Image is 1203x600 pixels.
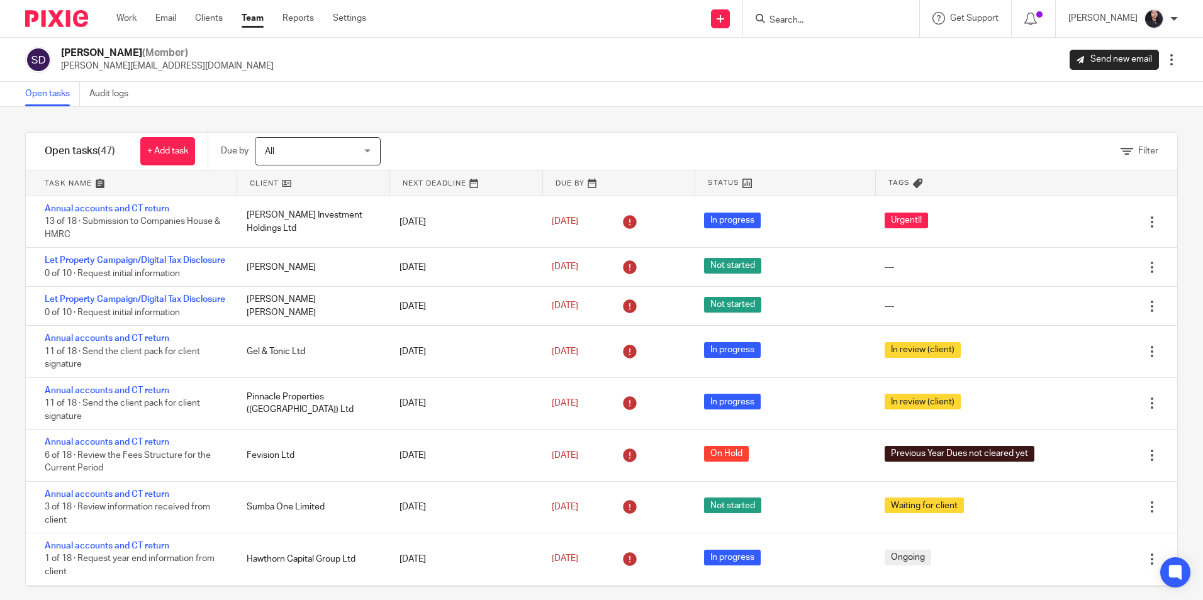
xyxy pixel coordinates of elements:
[142,48,188,58] span: (Member)
[888,177,910,188] span: Tags
[387,547,539,572] div: [DATE]
[387,443,539,468] div: [DATE]
[950,14,999,23] span: Get Support
[552,399,578,408] span: [DATE]
[89,82,138,106] a: Audit logs
[885,497,964,513] span: Waiting for client
[885,446,1034,462] span: Previous Year Dues not cleared yet
[61,47,274,60] h2: [PERSON_NAME]
[45,542,169,550] a: Annual accounts and CT return
[98,146,115,156] span: (47)
[333,12,366,25] a: Settings
[45,490,169,499] a: Annual accounts and CT return
[704,213,761,228] span: In progress
[885,300,894,313] div: ---
[45,308,180,317] span: 0 of 10 · Request initial information
[885,261,894,274] div: ---
[242,12,264,25] a: Team
[552,218,578,226] span: [DATE]
[704,394,761,409] span: In progress
[234,287,386,325] div: [PERSON_NAME] [PERSON_NAME]
[45,347,200,369] span: 11 of 18 · Send the client pack for client signature
[708,177,739,188] span: Status
[234,443,386,468] div: Fevision Ltd
[387,294,539,319] div: [DATE]
[195,12,223,25] a: Clients
[221,145,249,157] p: Due by
[45,204,169,213] a: Annual accounts and CT return
[234,384,386,423] div: Pinnacle Properties ([GEOGRAPHIC_DATA]) Ltd
[387,339,539,364] div: [DATE]
[1138,147,1158,155] span: Filter
[45,256,225,265] a: Let Property Campaign/Digital Tax Disclosure
[140,137,195,165] a: + Add task
[45,269,180,278] span: 0 of 10 · Request initial information
[234,255,386,280] div: [PERSON_NAME]
[885,342,961,358] span: In review (client)
[283,12,314,25] a: Reports
[116,12,137,25] a: Work
[704,342,761,358] span: In progress
[885,550,931,565] span: Ongoing
[1144,9,1164,29] img: MicrosoftTeams-image.jfif
[265,147,274,156] span: All
[704,550,761,565] span: In progress
[45,451,211,473] span: 6 of 18 · Review the Fees Structure for the Current Period
[552,302,578,311] span: [DATE]
[155,12,176,25] a: Email
[552,503,578,511] span: [DATE]
[234,494,386,519] div: Sumba One Limited
[885,394,961,409] span: In review (client)
[387,494,539,519] div: [DATE]
[234,203,386,241] div: [PERSON_NAME] Investment Holdings Ltd
[885,213,928,228] span: Urgent!!
[45,555,215,577] span: 1 of 18 · Request year end information from client
[234,339,386,364] div: Gel & Tonic Ltd
[1068,12,1138,25] p: [PERSON_NAME]
[45,399,200,421] span: 11 of 18 · Send the client pack for client signature
[45,218,220,240] span: 13 of 18 · Submission to Companies House & HMRC
[234,547,386,572] div: Hawthorn Capital Group Ltd
[45,386,169,395] a: Annual accounts and CT return
[25,82,80,106] a: Open tasks
[25,10,88,27] img: Pixie
[552,263,578,272] span: [DATE]
[704,497,761,513] span: Not started
[25,47,52,73] img: svg%3E
[387,255,539,280] div: [DATE]
[387,391,539,416] div: [DATE]
[45,438,169,447] a: Annual accounts and CT return
[704,446,749,462] span: On Hold
[704,258,761,274] span: Not started
[552,555,578,564] span: [DATE]
[387,209,539,235] div: [DATE]
[768,15,881,26] input: Search
[1070,50,1159,70] a: Send new email
[45,145,115,158] h1: Open tasks
[704,297,761,313] span: Not started
[552,347,578,356] span: [DATE]
[45,503,210,525] span: 3 of 18 · Review information received from client
[45,334,169,343] a: Annual accounts and CT return
[45,295,225,304] a: Let Property Campaign/Digital Tax Disclosure
[552,451,578,460] span: [DATE]
[61,60,274,72] p: [PERSON_NAME][EMAIL_ADDRESS][DOMAIN_NAME]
